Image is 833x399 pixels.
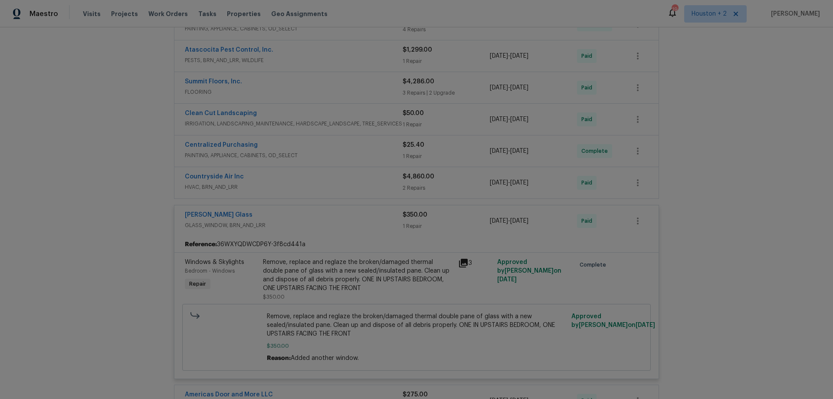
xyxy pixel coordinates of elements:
[510,180,528,186] span: [DATE]
[403,89,490,97] div: 3 Repairs | 2 Upgrade
[510,53,528,59] span: [DATE]
[490,115,528,124] span: -
[490,116,508,122] span: [DATE]
[267,342,567,350] span: $350.00
[581,52,596,60] span: Paid
[111,10,138,18] span: Projects
[267,355,291,361] span: Reason:
[581,147,611,155] span: Complete
[403,79,434,85] span: $4,286.00
[185,110,257,116] a: Clean Cut Landscaping
[403,152,490,161] div: 1 Repair
[174,237,659,252] div: 36WXYQDWCDP6Y-3f8cd441a
[636,322,655,328] span: [DATE]
[185,151,403,160] span: PAINTING, APPLIANCE, CABINETS, OD_SELECT
[580,261,610,269] span: Complete
[581,115,596,124] span: Paid
[263,258,453,293] div: Remove, replace and reglaze the broken/damaged thermal double pane of glass with a new sealed/ins...
[185,212,253,218] a: [PERSON_NAME] Glass
[403,120,490,129] div: 1 Repair
[490,218,508,224] span: [DATE]
[490,53,508,59] span: [DATE]
[403,142,424,148] span: $25.40
[227,10,261,18] span: Properties
[148,10,188,18] span: Work Orders
[510,116,528,122] span: [DATE]
[186,280,210,288] span: Repair
[185,24,403,33] span: PAINTING, APPLIANCE, CABINETS, OD_SELECT
[403,57,490,66] div: 1 Repair
[83,10,101,18] span: Visits
[263,294,285,300] span: $350.00
[185,268,235,274] span: Bedroom - Windows
[490,178,528,187] span: -
[672,5,678,14] div: 19
[198,11,216,17] span: Tasks
[185,119,403,128] span: IRRIGATION, LANDSCAPING_MAINTENANCE, HARDSCAPE_LANDSCAPE, TREE_SERVICES
[458,258,492,268] div: 3
[490,52,528,60] span: -
[185,183,403,191] span: HVAC, BRN_AND_LRR
[271,10,328,18] span: Geo Assignments
[403,174,434,180] span: $4,860.00
[185,240,217,249] b: Reference:
[185,392,273,398] a: Americas Door and More LLC
[571,313,655,328] span: Approved by [PERSON_NAME] on
[185,174,244,180] a: Countryside Air Inc
[510,218,528,224] span: [DATE]
[403,47,432,53] span: $1,299.00
[185,47,273,53] a: Atascocita Pest Control, Inc.
[490,180,508,186] span: [DATE]
[185,56,403,65] span: PESTS, BRN_AND_LRR, WILDLIFE
[510,148,528,154] span: [DATE]
[490,147,528,155] span: -
[185,142,258,148] a: Centralized Purchasing
[185,259,244,265] span: Windows & Skylights
[403,110,424,116] span: $50.00
[403,25,490,34] div: 4 Repairs
[403,212,427,218] span: $350.00
[497,259,561,283] span: Approved by [PERSON_NAME] on
[490,85,508,91] span: [DATE]
[291,355,359,361] span: Added another window.
[403,184,490,192] div: 2 Repairs
[403,222,490,231] div: 1 Repair
[185,221,403,230] span: GLASS_WINDOW, BRN_AND_LRR
[581,217,596,225] span: Paid
[185,88,403,96] span: FLOORING
[510,85,528,91] span: [DATE]
[490,148,508,154] span: [DATE]
[403,392,428,398] span: $275.00
[497,277,517,283] span: [DATE]
[490,217,528,225] span: -
[767,10,820,18] span: [PERSON_NAME]
[30,10,58,18] span: Maestro
[490,83,528,92] span: -
[692,10,727,18] span: Houston + 2
[581,83,596,92] span: Paid
[581,178,596,187] span: Paid
[185,79,242,85] a: Summit Floors, Inc.
[267,312,567,338] span: Remove, replace and reglaze the broken/damaged thermal double pane of glass with a new sealed/ins...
